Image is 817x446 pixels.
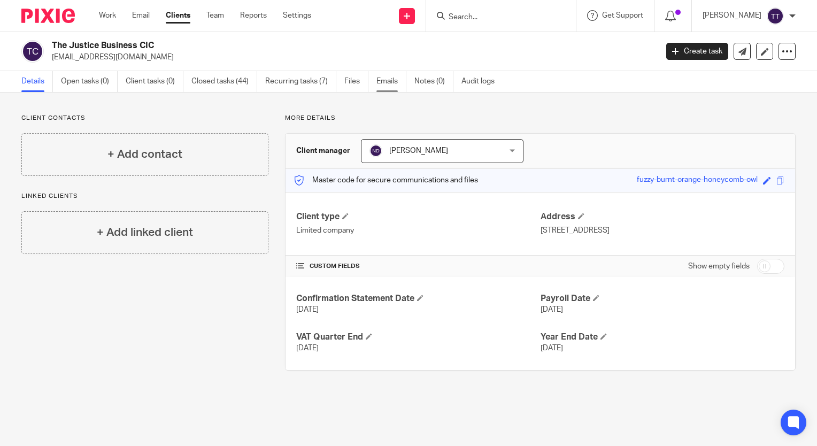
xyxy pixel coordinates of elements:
[703,10,761,21] p: [PERSON_NAME]
[376,71,406,92] a: Emails
[166,10,190,21] a: Clients
[461,71,503,92] a: Audit logs
[296,262,540,271] h4: CUSTOM FIELDS
[688,261,750,272] label: Show empty fields
[541,306,563,313] span: [DATE]
[285,114,796,122] p: More details
[21,71,53,92] a: Details
[206,10,224,21] a: Team
[294,175,478,186] p: Master code for secure communications and files
[296,332,540,343] h4: VAT Quarter End
[541,332,784,343] h4: Year End Date
[448,13,544,22] input: Search
[265,71,336,92] a: Recurring tasks (7)
[414,71,453,92] a: Notes (0)
[132,10,150,21] a: Email
[296,293,540,304] h4: Confirmation Statement Date
[240,10,267,21] a: Reports
[541,211,784,222] h4: Address
[283,10,311,21] a: Settings
[541,225,784,236] p: [STREET_ADDRESS]
[296,306,319,313] span: [DATE]
[389,147,448,155] span: [PERSON_NAME]
[637,174,758,187] div: fuzzy-burnt-orange-honeycomb-owl
[61,71,118,92] a: Open tasks (0)
[767,7,784,25] img: svg%3E
[21,9,75,23] img: Pixie
[107,146,182,163] h4: + Add contact
[296,225,540,236] p: Limited company
[99,10,116,21] a: Work
[296,211,540,222] h4: Client type
[369,144,382,157] img: svg%3E
[191,71,257,92] a: Closed tasks (44)
[602,12,643,19] span: Get Support
[52,52,650,63] p: [EMAIL_ADDRESS][DOMAIN_NAME]
[541,293,784,304] h4: Payroll Date
[126,71,183,92] a: Client tasks (0)
[21,114,268,122] p: Client contacts
[21,192,268,201] p: Linked clients
[296,145,350,156] h3: Client manager
[52,40,530,51] h2: The Justice Business CIC
[296,344,319,352] span: [DATE]
[666,43,728,60] a: Create task
[344,71,368,92] a: Files
[21,40,44,63] img: svg%3E
[541,344,563,352] span: [DATE]
[97,224,193,241] h4: + Add linked client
